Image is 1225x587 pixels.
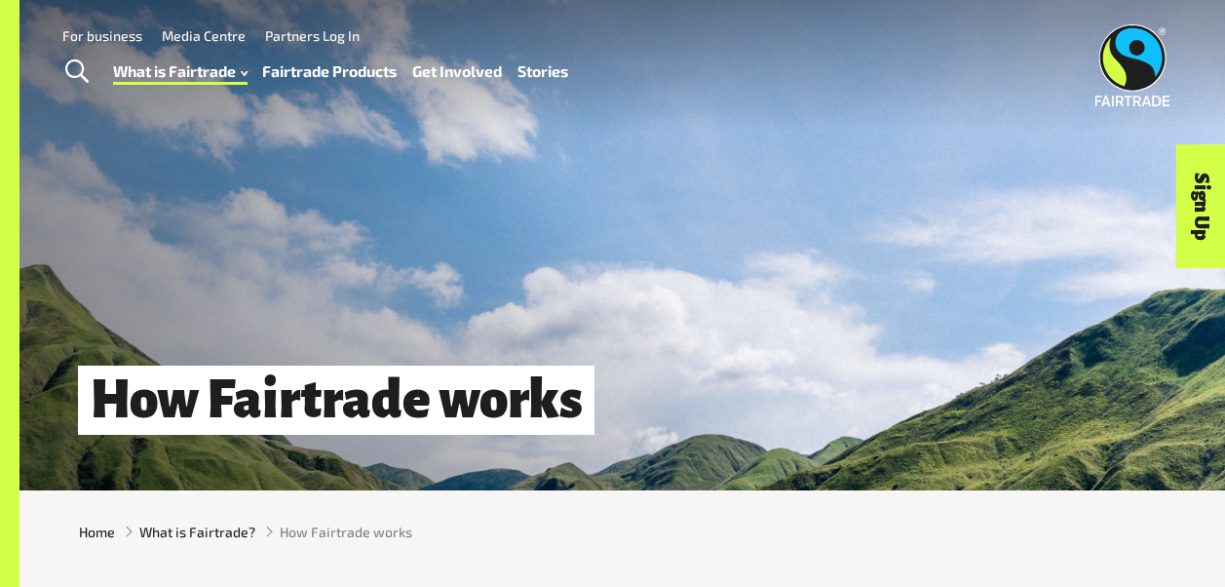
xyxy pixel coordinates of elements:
[262,58,397,85] a: Fairtrade Products
[79,522,115,542] a: Home
[517,58,568,85] a: Stories
[412,58,502,85] a: Get Involved
[1095,24,1170,106] img: Fairtrade Australia New Zealand logo
[53,48,100,97] a: Toggle Search
[62,27,142,44] a: For business
[162,27,246,44] a: Media Centre
[113,58,248,85] a: What is Fairtrade
[78,366,594,435] h1: How Fairtrade works
[139,522,255,542] a: What is Fairtrade?
[265,27,360,44] a: Partners Log In
[280,522,412,542] span: How Fairtrade works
